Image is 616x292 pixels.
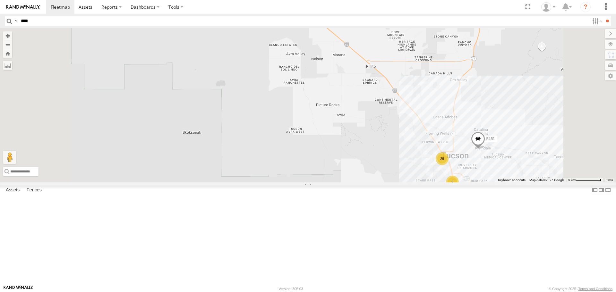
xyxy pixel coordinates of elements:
label: Assets [3,186,23,195]
label: Fences [23,186,45,195]
button: Drag Pegman onto the map to open Street View [3,151,16,164]
div: Edward Espinoza [539,2,558,12]
label: Search Filter Options [590,16,603,26]
button: Map Scale: 5 km per 77 pixels [566,178,603,182]
label: Search Query [13,16,19,26]
button: Zoom Home [3,49,12,58]
label: Dock Summary Table to the Left [592,186,598,195]
a: Terms [606,179,613,181]
span: 5461 [486,137,495,141]
i: ? [580,2,591,12]
a: Terms and Conditions [578,287,612,291]
div: 29 [436,152,449,165]
div: Version: 305.03 [279,287,303,291]
label: Dock Summary Table to the Right [598,186,604,195]
span: 5 km [568,178,575,182]
div: 2 [446,176,459,188]
button: Keyboard shortcuts [498,178,526,182]
label: Measure [3,61,12,70]
span: Map data ©2025 Google [529,178,564,182]
label: Map Settings [605,71,616,80]
button: Zoom out [3,40,12,49]
img: rand-logo.svg [6,5,40,9]
label: Hide Summary Table [605,186,611,195]
button: Zoom in [3,31,12,40]
a: Visit our Website [4,286,33,292]
div: © Copyright 2025 - [549,287,612,291]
